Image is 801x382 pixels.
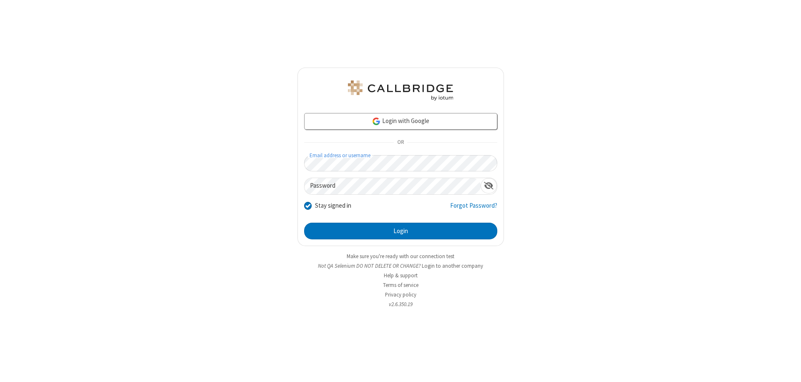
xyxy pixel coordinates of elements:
a: Help & support [384,272,418,279]
button: Login [304,223,497,239]
a: Forgot Password? [450,201,497,217]
div: Show password [481,178,497,194]
img: QA Selenium DO NOT DELETE OR CHANGE [346,80,455,101]
img: google-icon.png [372,117,381,126]
a: Login with Google [304,113,497,130]
span: OR [394,137,407,148]
li: v2.6.350.19 [297,300,504,308]
a: Make sure you're ready with our connection test [347,253,454,260]
iframe: Chat [780,360,795,376]
a: Terms of service [383,281,418,289]
input: Email address or username [304,155,497,171]
label: Stay signed in [315,201,351,211]
a: Privacy policy [385,291,416,298]
li: Not QA Selenium DO NOT DELETE OR CHANGE? [297,262,504,270]
input: Password [305,178,481,194]
button: Login to another company [422,262,483,270]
